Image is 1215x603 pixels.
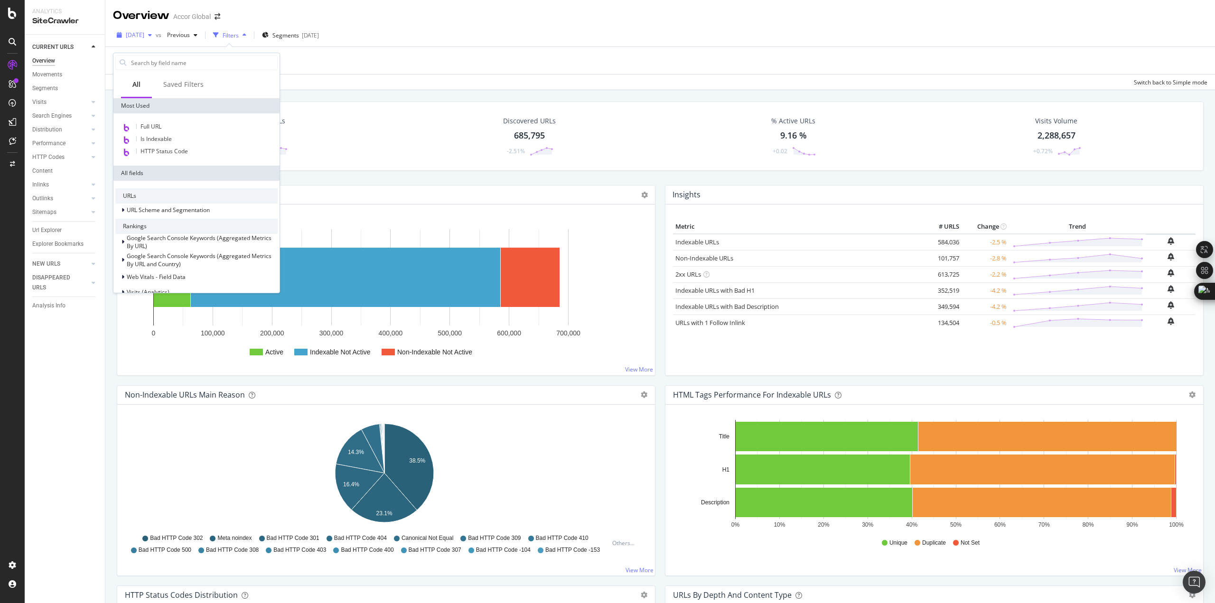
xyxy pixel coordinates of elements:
div: bell-plus [1168,253,1174,260]
a: NEW URLS [32,259,89,269]
div: Rankings [115,219,278,234]
text: 0 [152,329,156,337]
div: Others... [612,539,639,547]
div: Content [32,166,53,176]
div: Sitemaps [32,207,56,217]
div: URLs [115,188,278,204]
div: -2.51% [507,147,525,155]
a: HTTP Codes [32,152,89,162]
span: Unique [889,539,907,547]
th: Change [962,220,1009,234]
text: 400,000 [379,329,403,337]
td: -2.2 % [962,266,1009,282]
text: 200,000 [260,329,284,337]
div: bell-plus [1168,317,1174,325]
div: gear [1189,391,1196,398]
text: 90% [1127,521,1138,528]
div: +0.72% [1033,147,1053,155]
a: CURRENT URLS [32,42,89,52]
a: Analysis Info [32,301,98,311]
a: Sitemaps [32,207,89,217]
div: Accor Global [173,12,211,21]
span: Bad HTTP Code 308 [206,546,259,554]
span: Is Indexable [140,135,172,143]
a: URLs with 1 Follow Inlink [675,318,745,327]
td: 584,036 [924,234,962,250]
div: Overview [32,56,55,66]
a: Distribution [32,125,89,135]
div: Search Engines [32,111,72,121]
div: Analysis Info [32,301,65,311]
div: Filters [223,31,239,39]
div: Overview [113,8,169,24]
span: Segments [272,31,299,39]
a: Overview [32,56,98,66]
td: 613,725 [924,266,962,282]
div: bell-plus [1168,269,1174,277]
span: HTTP Status Code [140,147,188,155]
div: Inlinks [32,180,49,190]
button: Segments[DATE] [258,28,323,43]
a: Outlinks [32,194,89,204]
div: Switch back to Simple mode [1134,78,1207,86]
span: Bad HTTP Code 400 [341,546,393,554]
td: 352,519 [924,282,962,298]
text: Description [701,499,729,506]
text: 0% [731,521,740,528]
div: bell-plus [1168,285,1174,293]
button: [DATE] [113,28,156,43]
div: arrow-right-arrow-left [215,13,220,20]
text: 70% [1038,521,1050,528]
text: Indexable Not Active [310,348,371,356]
div: Distribution [32,125,62,135]
td: -2.8 % [962,250,1009,266]
svg: A chart. [125,420,644,530]
a: View More [625,365,653,373]
div: Discovered URLs [503,116,556,126]
div: NEW URLS [32,259,60,269]
div: Open Intercom Messenger [1183,571,1206,594]
span: Google Search Console Keywords (Aggregated Metrics By URL and Country) [127,252,271,268]
a: Visits [32,97,89,107]
span: Bad HTTP Code 403 [273,546,326,554]
div: Visits Volume [1035,116,1077,126]
a: Non-Indexable URLs [675,254,733,262]
div: bell-plus [1168,301,1174,309]
td: 134,504 [924,315,962,331]
td: -0.5 % [962,315,1009,331]
th: Trend [1009,220,1146,234]
div: Url Explorer [32,225,62,235]
text: 16.4% [343,481,359,488]
text: H1 [722,466,730,473]
span: Bad HTTP Code 404 [334,534,387,542]
text: 23.1% [376,510,393,517]
text: 300,000 [319,329,344,337]
span: URL Scheme and Segmentation [127,206,210,214]
a: Url Explorer [32,225,98,235]
a: View More [626,566,654,574]
div: HTML Tags Performance for Indexable URLs [673,390,831,399]
text: Active [265,348,283,356]
div: +0.02 [773,147,787,155]
span: Bad HTTP Code 309 [468,534,521,542]
text: 50% [950,521,962,528]
span: Google Search Console Keywords (Aggregated Metrics By URL) [127,234,271,250]
span: Bad HTTP Code 301 [267,534,319,542]
a: Indexable URLs [675,238,719,246]
text: 600,000 [497,329,521,337]
div: 9.16 % [780,130,807,142]
text: 100% [1169,521,1184,528]
span: Meta noindex [217,534,252,542]
div: Performance [32,139,65,148]
div: Saved Filters [163,80,204,89]
text: 100,000 [201,329,225,337]
a: View More [1174,566,1202,574]
svg: A chart. [125,220,644,368]
span: vs [156,31,163,39]
div: DISAPPEARED URLS [32,273,80,293]
button: Previous [163,28,201,43]
span: Not Set [961,539,980,547]
div: URLs by Depth and Content Type [673,590,792,600]
a: Movements [32,70,98,80]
